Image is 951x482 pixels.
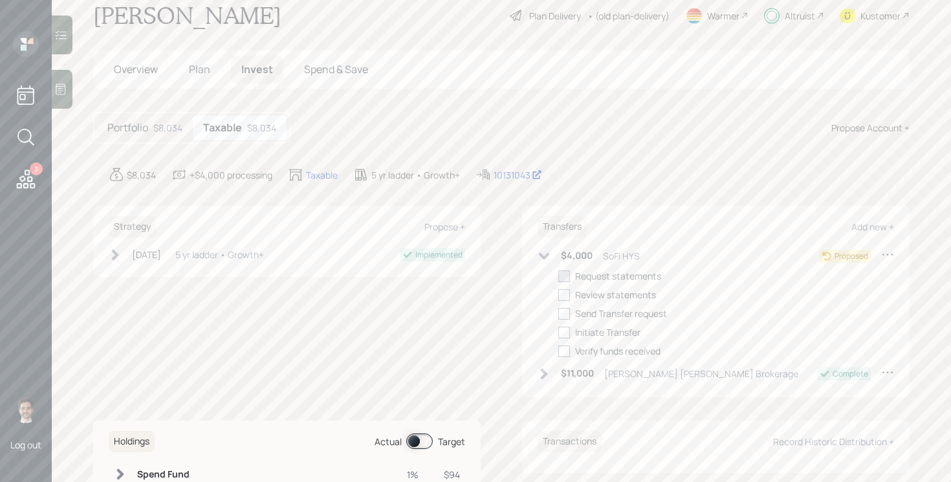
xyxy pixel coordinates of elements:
[132,248,161,261] div: [DATE]
[835,250,868,262] div: Proposed
[30,162,43,175] div: 3
[494,168,542,182] div: 10131043
[851,221,894,233] div: Add new +
[203,122,242,134] h5: Taxable
[189,62,210,76] span: Plan
[190,168,272,182] div: +$4,000 processing
[831,121,910,135] div: Propose Account +
[707,9,739,23] div: Warmer
[153,121,182,135] div: $8,034
[375,435,402,448] div: Actual
[604,367,798,380] div: [PERSON_NAME] [PERSON_NAME] Brokerage
[529,9,581,23] div: Plan Delivery
[603,249,640,263] div: SoFi HYS
[587,9,670,23] div: • (old plan-delivery)
[575,269,661,283] div: Request statements
[247,121,276,135] div: $8,034
[833,368,868,380] div: Complete
[93,1,281,30] h1: [PERSON_NAME]
[575,288,656,301] div: Review statements
[575,325,640,339] div: Initiate Transfer
[785,9,815,23] div: Altruist
[137,469,199,480] h6: Spend Fund
[415,249,463,261] div: Implemented
[127,168,156,182] div: $8,034
[538,216,587,237] h6: Transfers
[561,250,593,261] h6: $4,000
[773,435,894,448] div: Record Historic Distribution +
[13,397,39,423] img: jonah-coleman-headshot.png
[575,344,661,358] div: Verify funds received
[399,468,419,481] div: 1%
[538,431,602,452] h6: Transactions
[561,368,594,379] h6: $11,000
[109,216,156,237] h6: Strategy
[241,62,273,76] span: Invest
[114,62,158,76] span: Overview
[438,435,465,448] div: Target
[860,9,901,23] div: Kustomer
[371,168,460,182] div: 5 yr ladder • Growth+
[304,62,368,76] span: Spend & Save
[575,307,667,320] div: Send Transfer request
[109,431,155,452] h6: Holdings
[424,221,465,233] div: Propose +
[306,168,338,182] div: Taxable
[107,122,148,134] h5: Portfolio
[10,439,41,451] div: Log out
[175,248,264,261] div: 5 yr ladder • Growth+
[434,468,460,481] div: $94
